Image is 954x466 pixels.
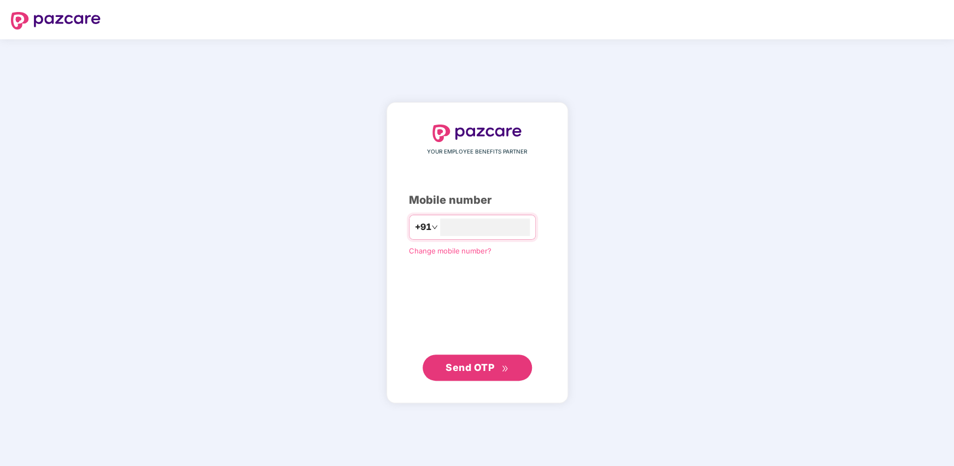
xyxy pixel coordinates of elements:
[409,246,491,255] a: Change mobile number?
[446,362,494,373] span: Send OTP
[427,148,527,156] span: YOUR EMPLOYEE BENEFITS PARTNER
[415,220,431,234] span: +91
[11,12,101,30] img: logo
[432,125,522,142] img: logo
[423,355,532,381] button: Send OTPdouble-right
[431,224,438,231] span: down
[409,192,546,209] div: Mobile number
[501,365,508,372] span: double-right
